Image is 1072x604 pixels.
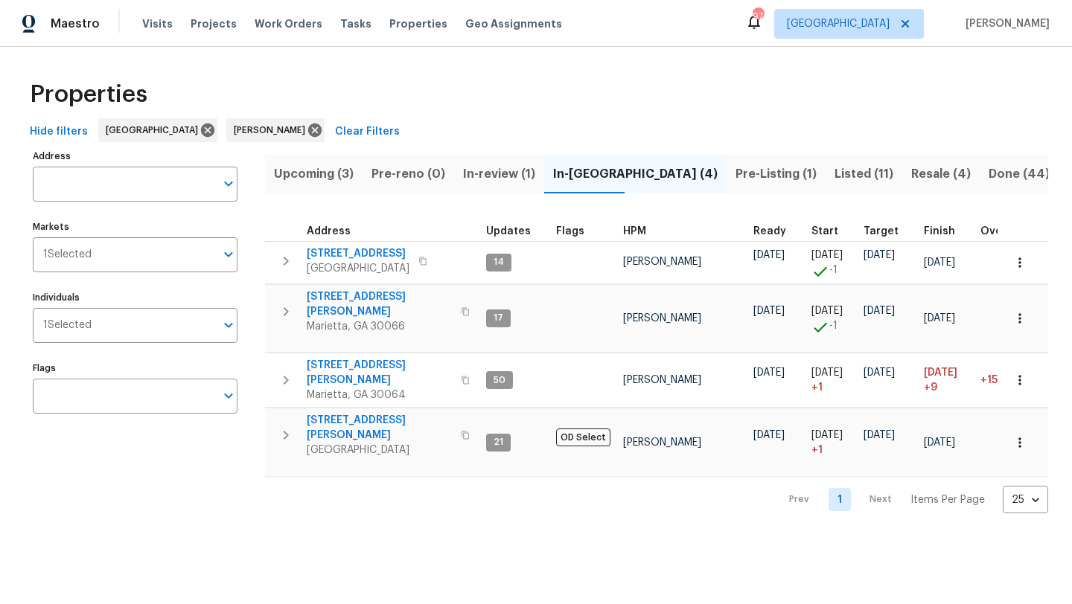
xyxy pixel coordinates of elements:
[753,367,785,378] span: [DATE]
[924,313,955,324] span: [DATE]
[51,16,100,31] span: Maestro
[33,152,237,161] label: Address
[736,164,817,184] span: Pre-Listing (1)
[218,385,239,406] button: Open
[142,16,173,31] span: Visits
[980,226,1019,237] span: Overall
[33,222,237,231] label: Markets
[775,486,1048,513] nav: Pagination Navigation
[805,241,858,283] td: Project started 1 days early
[623,437,701,448] span: [PERSON_NAME]
[980,375,998,385] span: +15
[307,261,409,276] span: [GEOGRAPHIC_DATA]
[274,164,354,184] span: Upcoming (3)
[787,16,890,31] span: [GEOGRAPHIC_DATA]
[829,488,851,511] a: Goto page 1
[753,430,785,440] span: [DATE]
[335,123,400,141] span: Clear Filters
[960,16,1050,31] span: [PERSON_NAME]
[218,173,239,194] button: Open
[623,257,701,267] span: [PERSON_NAME]
[974,353,1038,408] td: 15 day(s) past target finish date
[488,436,509,449] span: 21
[226,118,325,142] div: [PERSON_NAME]
[811,430,843,440] span: [DATE]
[623,375,701,385] span: [PERSON_NAME]
[753,9,763,24] div: 97
[465,16,562,31] span: Geo Assignments
[811,250,843,260] span: [DATE]
[307,358,452,388] span: [STREET_ADDRESS][PERSON_NAME]
[307,246,409,261] span: [STREET_ADDRESS]
[980,226,1033,237] div: Days past target finish date
[864,226,912,237] div: Target renovation project end date
[307,289,452,319] span: [STREET_ADDRESS][PERSON_NAME]
[864,250,895,260] span: [DATE]
[463,164,535,184] span: In-review (1)
[307,226,351,237] span: Address
[623,226,646,237] span: HPM
[488,256,510,269] span: 14
[753,250,785,260] span: [DATE]
[24,118,94,146] button: Hide filters
[864,306,895,316] span: [DATE]
[811,226,838,237] span: Start
[218,244,239,265] button: Open
[488,312,509,324] span: 17
[33,364,237,373] label: Flags
[234,123,311,138] span: [PERSON_NAME]
[340,19,371,29] span: Tasks
[811,306,843,316] span: [DATE]
[835,164,893,184] span: Listed (11)
[910,492,985,507] p: Items Per Page
[811,226,852,237] div: Actual renovation start date
[864,430,895,440] span: [DATE]
[255,16,322,31] span: Work Orders
[805,353,858,408] td: Project started 1 days late
[924,367,957,378] span: [DATE]
[805,284,858,353] td: Project started 1 days early
[924,380,937,395] span: +9
[924,257,955,268] span: [DATE]
[307,443,452,457] span: [GEOGRAPHIC_DATA]
[911,164,971,184] span: Resale (4)
[556,226,584,237] span: Flags
[486,226,531,237] span: Updates
[864,367,895,378] span: [DATE]
[829,318,837,333] span: -1
[924,437,955,448] span: [DATE]
[989,164,1050,184] span: Done (44)
[30,123,88,141] span: Hide filters
[623,313,701,324] span: [PERSON_NAME]
[1003,481,1048,519] div: 25
[811,367,843,378] span: [DATE]
[33,293,237,302] label: Individuals
[864,226,899,237] span: Target
[191,16,237,31] span: Projects
[329,118,406,146] button: Clear Filters
[753,306,785,316] span: [DATE]
[924,226,969,237] div: Projected renovation finish date
[553,164,718,184] span: In-[GEOGRAPHIC_DATA] (4)
[371,164,445,184] span: Pre-reno (0)
[488,374,511,387] span: 50
[98,118,217,142] div: [GEOGRAPHIC_DATA]
[918,353,974,408] td: Scheduled to finish 9 day(s) late
[307,319,452,334] span: Marietta, GA 30066
[753,226,800,237] div: Earliest renovation start date (first business day after COE or Checkout)
[43,319,92,332] span: 1 Selected
[106,123,204,138] span: [GEOGRAPHIC_DATA]
[924,226,955,237] span: Finish
[389,16,447,31] span: Properties
[556,428,610,446] span: OD Select
[307,388,452,402] span: Marietta, GA 30064
[811,443,823,457] span: + 1
[805,408,858,477] td: Project started 1 days late
[30,87,147,102] span: Properties
[307,413,452,443] span: [STREET_ADDRESS][PERSON_NAME]
[753,226,786,237] span: Ready
[811,380,823,395] span: + 1
[43,248,92,261] span: 1 Selected
[829,263,837,277] span: -1
[218,315,239,335] button: Open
